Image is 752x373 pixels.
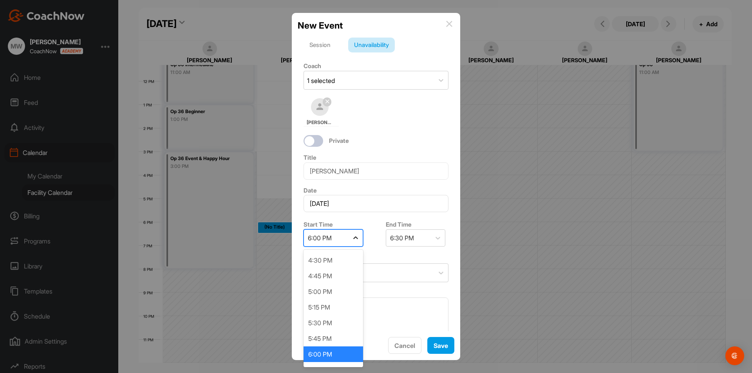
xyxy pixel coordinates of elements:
[304,284,363,299] div: 5:00 PM
[304,162,448,180] input: Event Name
[304,299,363,315] div: 5:15 PM
[304,195,448,212] input: Select Date
[390,233,414,243] div: 6:30 PM
[307,76,335,85] div: 1 selected
[304,331,363,346] div: 5:45 PM
[304,315,363,331] div: 5:30 PM
[311,98,329,116] img: square_default-ef6cabf814de5a2bf16c804365e32c732080f9872bdf737d349900a9daf73cf9.png
[304,268,363,284] div: 4:45 PM
[304,221,333,228] label: Start Time
[304,38,336,52] div: Session
[388,337,421,354] button: Cancel
[304,187,317,194] label: Date
[348,38,395,52] div: Unavailability
[308,233,332,243] div: 6:00 PM
[307,119,333,126] span: [PERSON_NAME]
[304,154,316,161] label: Title
[386,221,412,228] label: End Time
[446,21,452,27] img: info
[298,19,343,32] h2: New Event
[427,337,454,354] button: Save
[725,346,744,365] div: Open Intercom Messenger
[304,252,363,268] div: 4:30 PM
[329,137,349,146] label: Private
[304,62,321,70] label: Coach
[304,346,363,362] div: 6:00 PM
